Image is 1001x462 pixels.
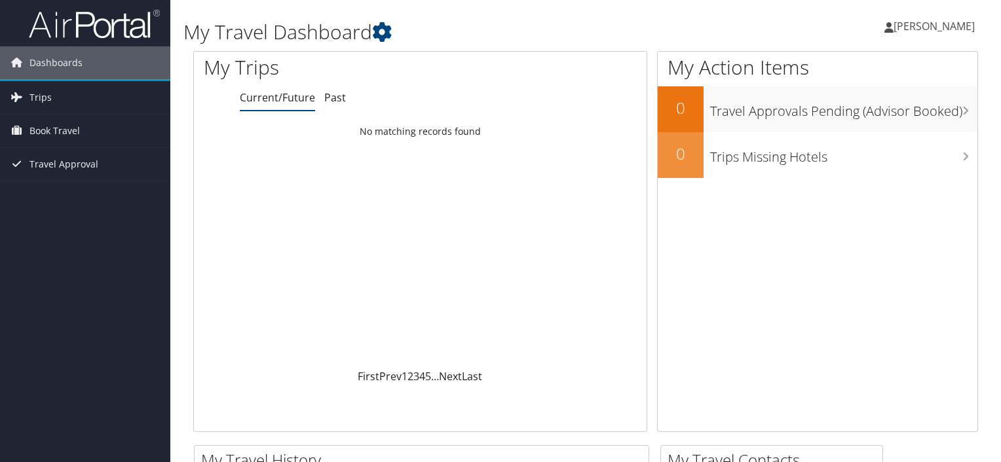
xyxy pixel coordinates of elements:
a: Past [324,90,346,105]
h3: Trips Missing Hotels [710,141,977,166]
a: [PERSON_NAME] [884,7,988,46]
a: Current/Future [240,90,315,105]
a: 2 [407,369,413,383]
h1: My Action Items [658,54,977,81]
td: No matching records found [194,120,647,143]
a: Last [462,369,482,383]
a: Next [439,369,462,383]
a: Prev [379,369,402,383]
span: … [431,369,439,383]
h1: My Travel Dashboard [183,18,720,46]
a: 4 [419,369,425,383]
h2: 0 [658,97,704,119]
span: Dashboards [29,46,83,79]
a: 1 [402,369,407,383]
h3: Travel Approvals Pending (Advisor Booked) [710,96,977,120]
a: First [358,369,379,383]
span: Trips [29,81,52,114]
a: 3 [413,369,419,383]
span: Book Travel [29,115,80,147]
a: 5 [425,369,431,383]
img: airportal-logo.png [29,9,160,39]
span: Travel Approval [29,148,98,181]
a: 0Travel Approvals Pending (Advisor Booked) [658,86,977,132]
h1: My Trips [204,54,448,81]
a: 0Trips Missing Hotels [658,132,977,178]
span: [PERSON_NAME] [894,19,975,33]
h2: 0 [658,143,704,165]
